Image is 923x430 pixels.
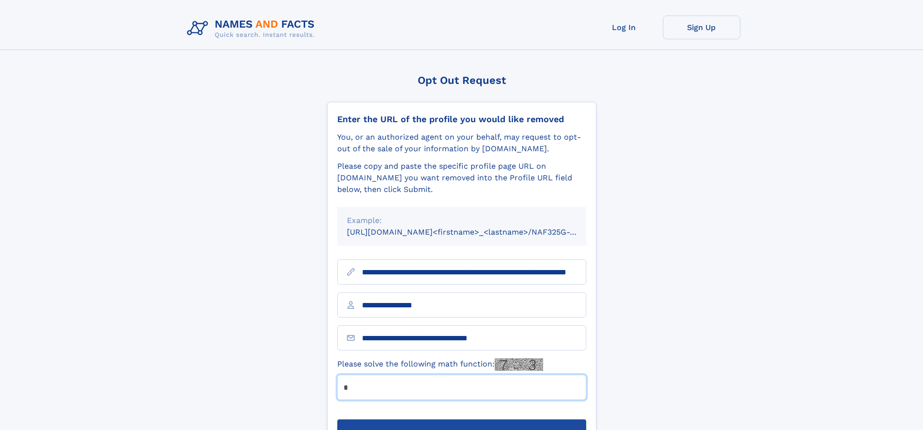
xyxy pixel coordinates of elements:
div: Opt Out Request [327,74,596,86]
div: You, or an authorized agent on your behalf, may request to opt-out of the sale of your informatio... [337,131,586,155]
a: Log In [585,16,663,39]
div: Example: [347,215,577,226]
label: Please solve the following math function: [337,358,543,371]
small: [URL][DOMAIN_NAME]<firstname>_<lastname>/NAF325G-xxxxxxxx [347,227,605,237]
div: Enter the URL of the profile you would like removed [337,114,586,125]
a: Sign Up [663,16,740,39]
div: Please copy and paste the specific profile page URL on [DOMAIN_NAME] you want removed into the Pr... [337,160,586,195]
img: Logo Names and Facts [183,16,323,42]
